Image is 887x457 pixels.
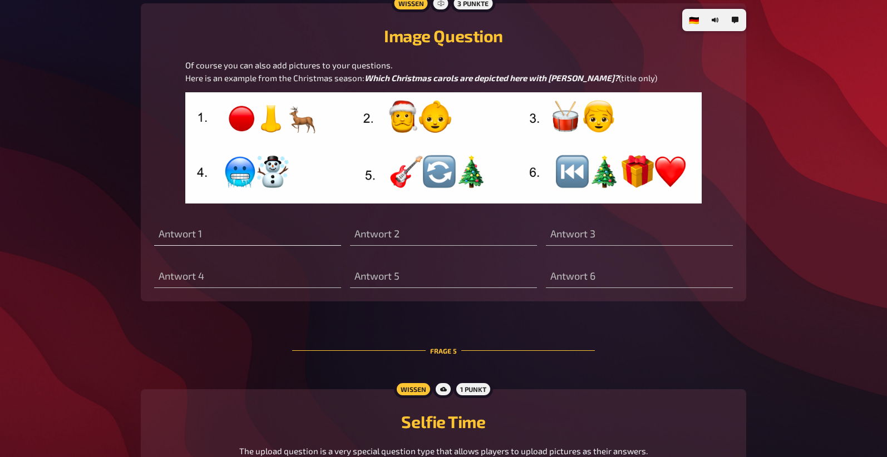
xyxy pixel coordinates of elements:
[546,223,733,246] input: Antwort 3
[350,223,537,246] input: Antwort 2
[684,11,704,29] li: 🇩🇪
[185,60,392,83] span: Of course you can also add pictures to your questions. Here is an example from the Christmas season:
[292,319,595,383] div: Frage 5
[619,73,657,83] span: (title only)
[154,411,733,431] h2: Selfie Time
[185,92,702,203] img: image
[154,223,341,246] input: Antwort 1
[394,380,433,398] div: Wissen
[546,266,733,288] input: Antwort 6
[454,380,493,398] div: 1 Punkt
[364,73,619,83] span: Which Christmas carols are depicted here with [PERSON_NAME]?
[350,266,537,288] input: Antwort 5
[154,26,733,46] h2: Image Question
[154,266,341,288] input: Antwort 4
